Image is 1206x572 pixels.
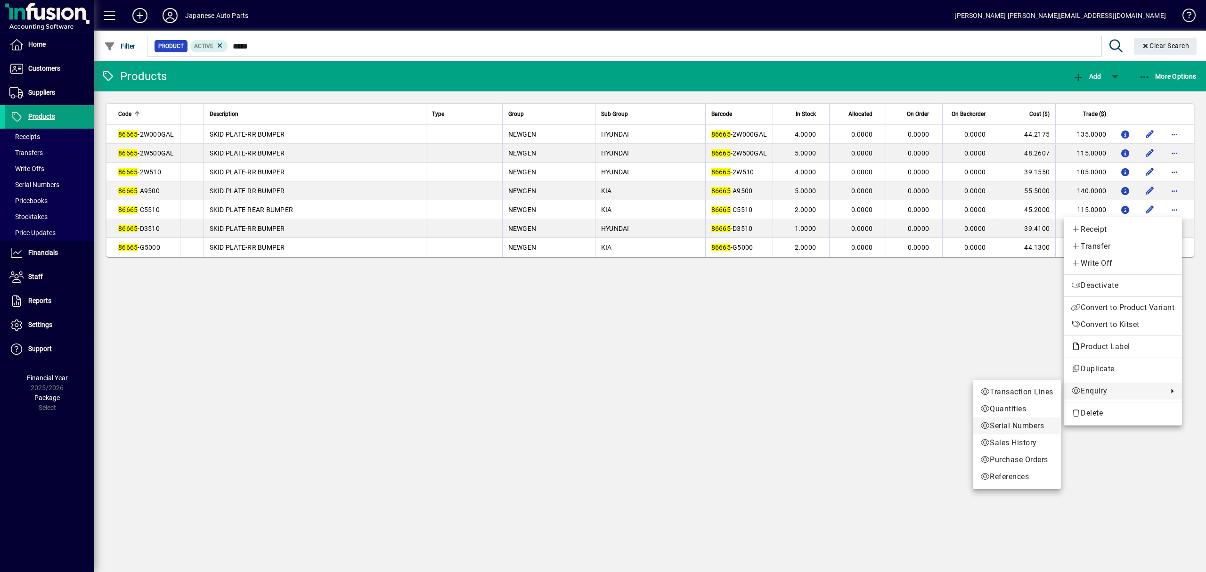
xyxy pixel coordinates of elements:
span: Product Label [1071,342,1135,351]
span: Deactivate [1071,280,1174,291]
span: Delete [1071,408,1174,419]
span: Convert to Product Variant [1071,302,1174,313]
span: Transfer [1071,241,1174,252]
span: Enquiry [1071,385,1163,397]
span: Sales History [980,437,1053,449]
span: Convert to Kitset [1071,319,1174,330]
span: Transaction Lines [980,386,1053,398]
button: Deactivate product [1064,277,1182,294]
span: Duplicate [1071,363,1174,375]
span: Write Off [1071,258,1174,269]
span: Receipt [1071,224,1174,235]
span: Quantities [980,403,1053,415]
span: References [980,471,1053,482]
span: Serial Numbers [980,420,1053,432]
span: Purchase Orders [980,454,1053,466]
